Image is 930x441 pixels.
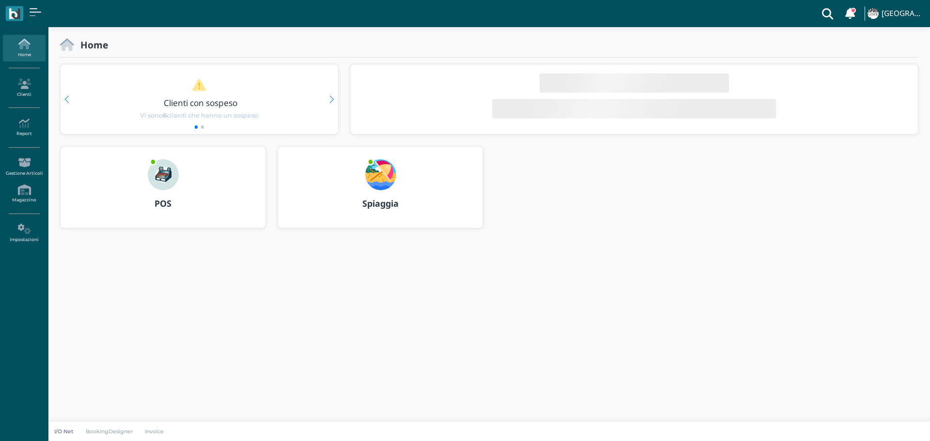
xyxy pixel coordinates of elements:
div: 1 / 2 [61,64,338,134]
a: ... POS [60,146,266,240]
img: ... [868,8,878,19]
a: Magazzino [3,181,45,207]
a: Clienti [3,75,45,101]
a: ... [GEOGRAPHIC_DATA] [866,2,924,25]
h3: Clienti con sospeso [81,98,321,107]
img: ... [148,159,179,190]
b: Spiaggia [362,198,399,209]
h2: Home [74,40,108,50]
a: Clienti con sospeso Vi sono6clienti che hanno un sospeso [79,78,319,120]
b: 6 [163,112,167,119]
a: Impostazioni [3,220,45,246]
img: ... [365,159,396,190]
span: Vi sono clienti che hanno un sospeso [140,111,258,120]
b: POS [155,198,171,209]
iframe: Help widget launcher [861,411,922,433]
div: Previous slide [64,96,69,103]
a: Report [3,114,45,141]
img: logo [9,8,20,19]
a: ... Spiaggia [278,146,483,240]
a: Gestione Articoli [3,153,45,180]
div: Next slide [329,96,334,103]
h4: [GEOGRAPHIC_DATA] [882,10,924,18]
a: Home [3,35,45,61]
